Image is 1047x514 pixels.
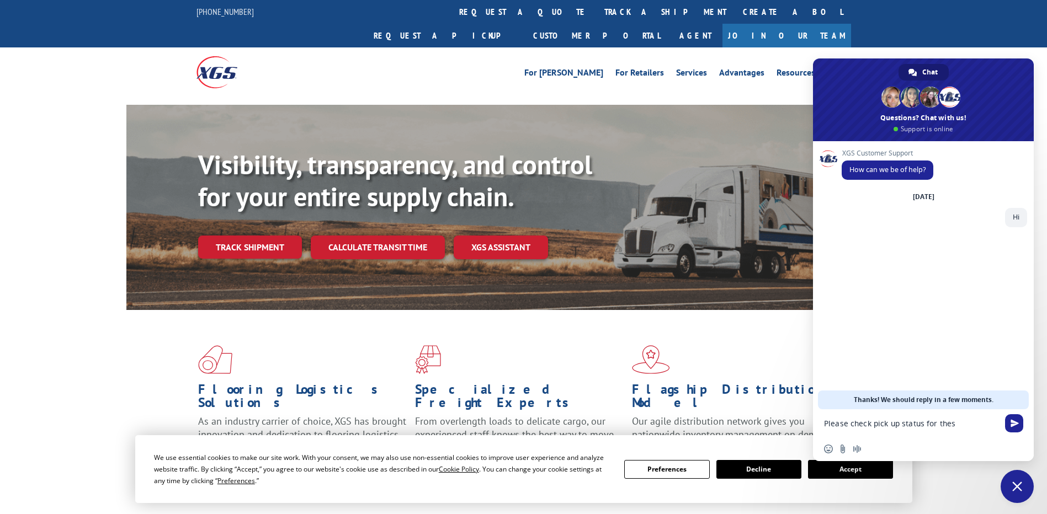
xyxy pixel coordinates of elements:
a: Advantages [719,68,764,81]
div: Cookie Consent Prompt [135,435,912,503]
a: Services [676,68,707,81]
button: Accept [808,460,893,479]
textarea: Compose your message... [824,419,998,429]
button: Decline [716,460,801,479]
span: Hi [1013,212,1019,222]
span: Preferences [217,476,255,485]
span: XGS Customer Support [842,149,933,157]
a: Customer Portal [525,24,668,47]
img: xgs-icon-focused-on-flooring-red [415,345,441,374]
div: Chat [899,64,949,81]
a: Request a pickup [365,24,525,47]
span: Cookie Policy [439,464,479,474]
h1: Specialized Freight Experts [415,383,624,415]
a: Calculate transit time [311,235,445,259]
a: Join Our Team [722,24,851,47]
a: XGS ASSISTANT [454,235,548,259]
div: [DATE] [913,194,934,200]
p: From overlength loads to delicate cargo, our experienced staff knows the best way to move your fr... [415,415,624,464]
img: xgs-icon-total-supply-chain-intelligence-red [198,345,232,374]
img: xgs-icon-flagship-distribution-model-red [632,345,670,374]
span: Insert an emoji [824,445,833,453]
span: Our agile distribution network gives you nationwide inventory management on demand. [632,415,835,441]
a: [PHONE_NUMBER] [196,6,254,17]
span: Send a file [838,445,847,453]
span: Chat [922,64,938,81]
a: For [PERSON_NAME] [524,68,603,81]
div: Close chat [1001,470,1034,503]
button: Preferences [624,460,709,479]
span: As an industry carrier of choice, XGS has brought innovation and dedication to flooring logistics... [198,415,406,454]
h1: Flagship Distribution Model [632,383,841,415]
span: How can we be of help? [849,165,926,174]
b: Visibility, transparency, and control for your entire supply chain. [198,147,592,213]
span: Thanks! We should reply in a few moments. [854,390,993,409]
span: Audio message [853,445,862,453]
a: Resources [777,68,815,81]
a: Agent [668,24,722,47]
span: Send [1005,414,1023,432]
div: We use essential cookies to make our site work. With your consent, we may also use non-essential ... [154,452,611,486]
h1: Flooring Logistics Solutions [198,383,407,415]
a: Track shipment [198,235,302,259]
a: For Retailers [615,68,664,81]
